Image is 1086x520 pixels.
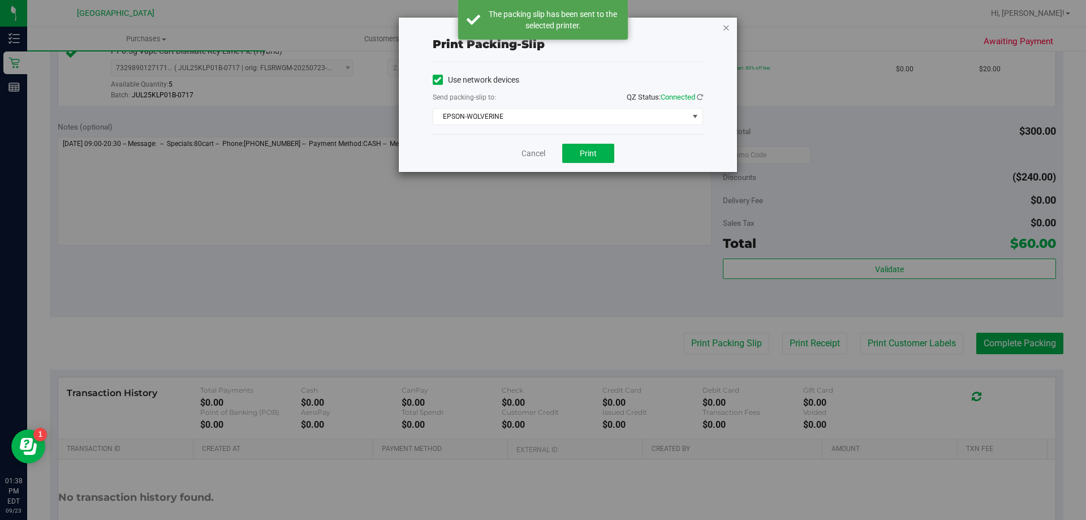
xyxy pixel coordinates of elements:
iframe: Resource center [11,429,45,463]
span: select [688,109,702,124]
span: Print packing-slip [433,37,545,51]
span: Connected [661,93,695,101]
button: Print [562,144,614,163]
iframe: Resource center unread badge [33,428,47,441]
span: Print [580,149,597,158]
a: Cancel [522,148,545,160]
div: The packing slip has been sent to the selected printer. [486,8,619,31]
span: EPSON-WOLVERINE [433,109,688,124]
label: Send packing-slip to: [433,92,496,102]
label: Use network devices [433,74,519,86]
span: QZ Status: [627,93,703,101]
